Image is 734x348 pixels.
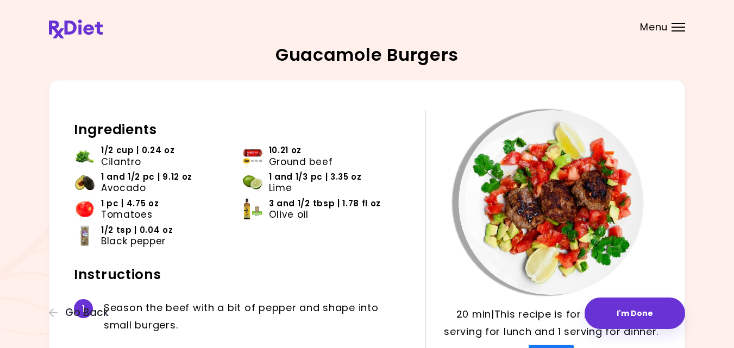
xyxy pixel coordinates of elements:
span: 10.21 oz [269,145,302,156]
span: 1/2 cup | 0.24 oz [101,145,175,156]
button: I'm Done [585,298,685,329]
span: Cilantro [101,156,141,167]
span: Olive oil [269,209,309,220]
span: Lime [269,182,292,193]
span: Ground beef [269,156,333,167]
span: Tomatoes [101,209,152,220]
h2: Instructions [74,266,409,283]
span: 1/2 tsp | 0.04 oz [101,225,173,236]
span: Go Back [65,307,109,319]
h2: Guacamole Burgers [275,46,459,64]
h2: Ingredients [74,121,409,138]
span: 1 and 1/3 pc | 3.35 oz [269,172,362,182]
span: Menu [640,22,668,32]
img: RxDiet [49,20,103,39]
div: 1 [74,299,93,318]
span: Black pepper [101,236,166,246]
p: 20 min | This recipe is for 2 servings, 1 serving for lunch and 1 serving for dinner. [442,306,660,340]
span: Avocado [101,182,146,193]
div: S e a s o n t h e b e e f w i t h a b i t o f p e p p e r a n d s h a p e i n t o s m a l l b u r... [104,299,409,334]
button: Go Back [49,307,114,319]
span: 3 and 1/2 tbsp | 1.78 fl oz [269,198,381,209]
span: 1 pc | 4.75 oz [101,198,159,209]
span: 1 and 1/2 pc | 9.12 oz [101,172,192,182]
